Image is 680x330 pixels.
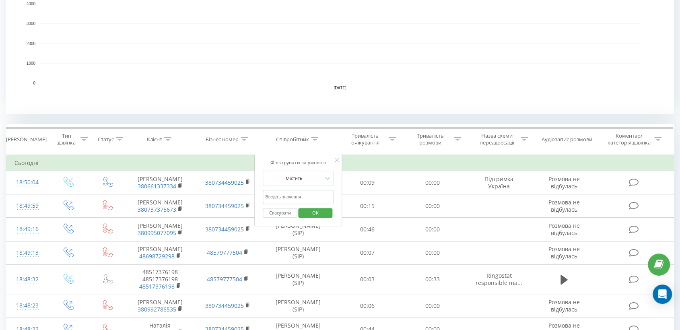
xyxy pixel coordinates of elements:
div: Назва схеми переадресації [476,132,519,146]
span: Розмова не відбулась [548,298,580,313]
td: Сьогодні [6,155,674,171]
div: Співробітник [276,136,309,143]
a: 380734459025 [205,179,244,186]
div: Тривалість очікування [344,132,387,146]
td: 00:00 [400,171,465,194]
div: Тривалість розмови [409,132,452,146]
div: Коментар/категорія дзвінка [605,132,652,146]
span: Розмова не відбулась [548,245,580,260]
div: Клієнт [147,136,162,143]
td: [PERSON_NAME] (SIP) [262,218,334,241]
span: Розмова не відбулась [548,198,580,213]
div: Open Intercom Messenger [653,285,672,304]
a: 380734459025 [205,302,244,309]
button: OK [298,208,332,218]
a: 380995077095 [138,229,176,237]
div: 18:48:32 [14,272,40,287]
td: [PERSON_NAME] [126,241,194,264]
span: OK [304,206,327,219]
td: 00:03 [335,264,400,294]
td: 00:33 [400,264,465,294]
div: 18:48:23 [14,298,40,313]
td: 00:06 [335,294,400,318]
td: 48517376198 48517376198 [126,264,194,294]
td: 00:07 [335,241,400,264]
td: 00:00 [400,194,465,218]
td: [PERSON_NAME] (SIP) [262,264,334,294]
td: 00:09 [335,171,400,194]
div: Тип дзвінка [55,132,78,146]
div: Статус [98,136,114,143]
td: 00:00 [400,294,465,318]
text: 0 [33,81,35,85]
text: 3000 [27,22,36,26]
td: [PERSON_NAME] (SIP) [262,241,334,264]
text: 4000 [27,2,36,6]
a: 48698729298 [139,252,175,260]
button: Скасувати [263,208,297,218]
div: Бізнес номер [206,136,239,143]
span: Розмова не відбулась [548,222,580,237]
div: 18:49:59 [14,198,40,214]
span: Розмова не відбулась [548,175,580,190]
td: 00:15 [335,194,400,218]
text: 2000 [27,41,36,46]
a: 48579777504 [207,275,242,283]
a: 48517376198 [139,283,175,290]
div: Фільтрувати за умовою [263,159,334,167]
a: 380734459025 [205,202,244,210]
div: 18:49:16 [14,221,40,237]
td: Підтримка Україна [465,171,533,194]
td: [PERSON_NAME] [126,194,194,218]
td: 00:00 [400,241,465,264]
div: 18:49:13 [14,245,40,261]
td: [PERSON_NAME] [126,294,194,318]
td: [PERSON_NAME] (SIP) [262,294,334,318]
a: 380992786535 [138,305,176,313]
text: 1000 [27,61,36,66]
a: 380734459025 [205,225,244,233]
a: 380661337334 [138,182,176,190]
div: [PERSON_NAME] [6,136,47,143]
div: Аудіозапис розмови [542,136,592,143]
td: [PERSON_NAME] [126,218,194,241]
a: 48579777504 [207,249,242,256]
td: [PERSON_NAME] [126,171,194,194]
div: 18:50:04 [14,175,40,190]
text: [DATE] [334,86,346,90]
a: 380737375673 [138,206,176,213]
td: 00:00 [400,218,465,241]
td: 00:46 [335,218,400,241]
input: Введіть значення [263,190,334,204]
span: Ringostat responsible ma... [476,272,522,287]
